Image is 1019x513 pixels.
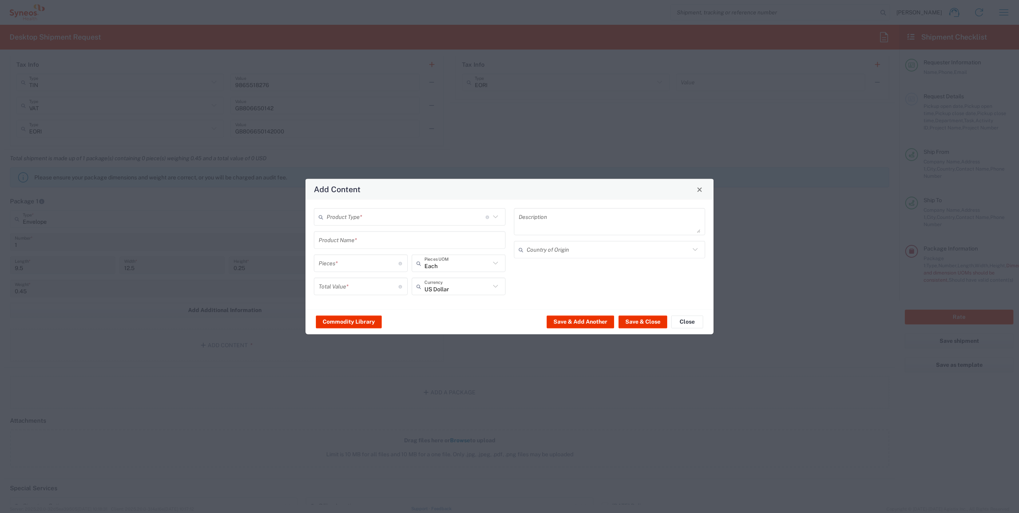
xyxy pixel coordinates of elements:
button: Save & Close [619,315,667,328]
h4: Add Content [314,183,361,195]
button: Save & Add Another [547,315,614,328]
button: Commodity Library [316,315,382,328]
button: Close [694,184,705,195]
button: Close [671,315,703,328]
